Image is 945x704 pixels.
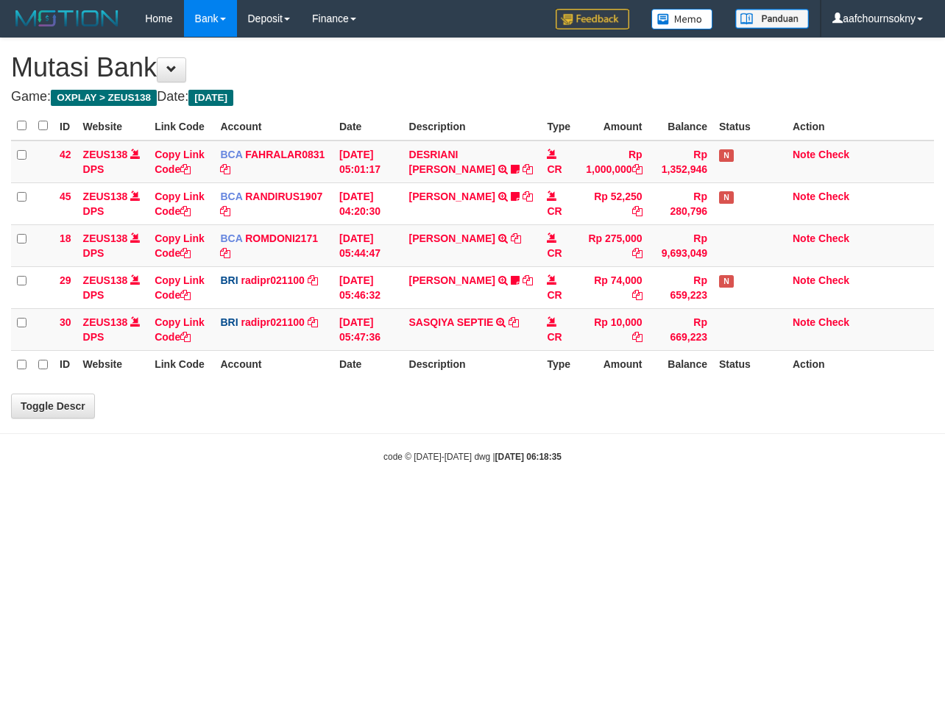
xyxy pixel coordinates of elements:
[77,224,149,266] td: DPS
[77,308,149,350] td: DPS
[403,350,542,379] th: Description
[648,141,713,183] td: Rp 1,352,946
[793,191,815,202] a: Note
[547,331,562,343] span: CR
[495,452,562,462] strong: [DATE] 06:18:35
[155,149,205,175] a: Copy Link Code
[60,316,71,328] span: 30
[333,308,403,350] td: [DATE] 05:47:36
[83,149,128,160] a: ZEUS138
[333,141,403,183] td: [DATE] 05:01:17
[578,350,648,379] th: Amount
[241,274,304,286] a: radipr021100
[245,232,318,244] a: ROMDONI2171
[60,191,71,202] span: 45
[651,9,713,29] img: Button%20Memo.svg
[719,275,734,288] span: Has Note
[214,350,333,379] th: Account
[220,274,238,286] span: BRI
[77,182,149,224] td: DPS
[556,9,629,29] img: Feedback.jpg
[383,452,562,462] small: code © [DATE]-[DATE] dwg |
[818,316,849,328] a: Check
[578,141,648,183] td: Rp 1,000,000
[818,149,849,160] a: Check
[719,149,734,162] span: Has Note
[547,205,562,217] span: CR
[547,163,562,175] span: CR
[333,266,403,308] td: [DATE] 05:46:32
[818,191,849,202] a: Check
[77,266,149,308] td: DPS
[245,191,322,202] a: RANDIRUS1907
[578,224,648,266] td: Rp 275,000
[409,149,495,175] a: DESRIANI [PERSON_NAME]
[60,149,71,160] span: 42
[83,232,128,244] a: ZEUS138
[155,274,205,301] a: Copy Link Code
[409,316,494,328] a: SASQIYA SEPTIE
[333,182,403,224] td: [DATE] 04:20:30
[409,191,495,202] a: [PERSON_NAME]
[77,112,149,141] th: Website
[793,274,815,286] a: Note
[155,232,205,259] a: Copy Link Code
[333,224,403,266] td: [DATE] 05:44:47
[77,350,149,379] th: Website
[793,316,815,328] a: Note
[11,7,123,29] img: MOTION_logo.png
[578,182,648,224] td: Rp 52,250
[719,191,734,204] span: Has Note
[793,232,815,244] a: Note
[541,112,578,141] th: Type
[409,232,495,244] a: [PERSON_NAME]
[648,182,713,224] td: Rp 280,796
[333,112,403,141] th: Date
[11,53,934,82] h1: Mutasi Bank
[220,149,242,160] span: BCA
[83,274,128,286] a: ZEUS138
[787,112,934,141] th: Action
[578,308,648,350] td: Rp 10,000
[818,274,849,286] a: Check
[648,224,713,266] td: Rp 9,693,049
[155,191,205,217] a: Copy Link Code
[735,9,809,29] img: panduan.png
[51,90,157,106] span: OXPLAY > ZEUS138
[648,308,713,350] td: Rp 669,223
[818,232,849,244] a: Check
[54,350,77,379] th: ID
[245,149,325,160] a: FAHRALAR0831
[155,316,205,343] a: Copy Link Code
[648,266,713,308] td: Rp 659,223
[214,112,333,141] th: Account
[787,350,934,379] th: Action
[241,316,304,328] a: radipr021100
[83,316,128,328] a: ZEUS138
[541,350,578,379] th: Type
[220,232,242,244] span: BCA
[648,112,713,141] th: Balance
[713,112,787,141] th: Status
[578,112,648,141] th: Amount
[793,149,815,160] a: Note
[11,394,95,419] a: Toggle Descr
[547,247,562,259] span: CR
[713,350,787,379] th: Status
[403,112,542,141] th: Description
[220,191,242,202] span: BCA
[149,112,214,141] th: Link Code
[648,350,713,379] th: Balance
[188,90,233,106] span: [DATE]
[11,90,934,104] h4: Game: Date:
[77,141,149,183] td: DPS
[54,112,77,141] th: ID
[149,350,214,379] th: Link Code
[83,191,128,202] a: ZEUS138
[220,316,238,328] span: BRI
[578,266,648,308] td: Rp 74,000
[547,289,562,301] span: CR
[60,274,71,286] span: 29
[409,274,495,286] a: [PERSON_NAME]
[333,350,403,379] th: Date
